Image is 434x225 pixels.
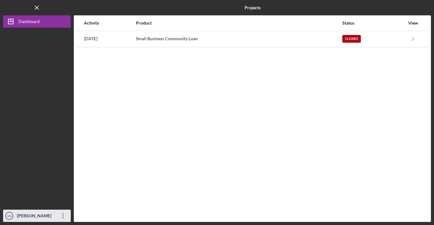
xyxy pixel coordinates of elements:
[18,15,40,29] div: Dashboard
[342,35,361,43] div: Closed
[3,210,71,222] button: VG[PERSON_NAME]
[342,21,405,25] div: Status
[84,36,98,41] time: 2024-03-20 02:56
[245,5,261,10] b: Projects
[7,214,11,218] text: VG
[15,210,55,223] div: [PERSON_NAME]
[3,15,71,28] button: Dashboard
[136,31,342,47] div: Small Business Community Loan
[136,21,342,25] div: Product
[405,21,421,25] div: View
[84,21,135,25] div: Activity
